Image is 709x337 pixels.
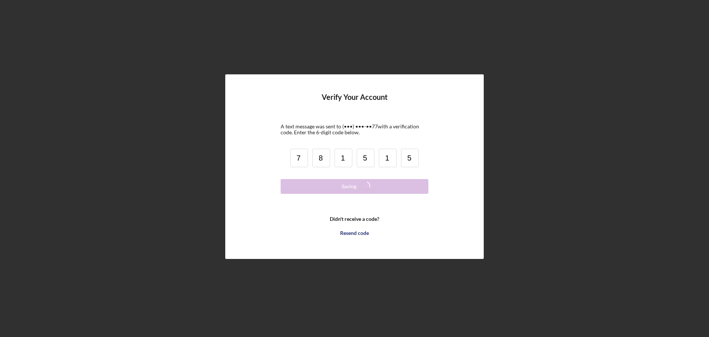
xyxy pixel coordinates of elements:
[281,179,428,194] button: Saving
[281,124,428,135] div: A text message was sent to (•••) •••-•• 77 with a verification code. Enter the 6-digit code below.
[281,226,428,240] button: Resend code
[330,216,379,222] b: Didn't receive a code?
[322,93,388,112] h4: Verify Your Account
[342,179,356,194] div: Saving
[340,226,369,240] div: Resend code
